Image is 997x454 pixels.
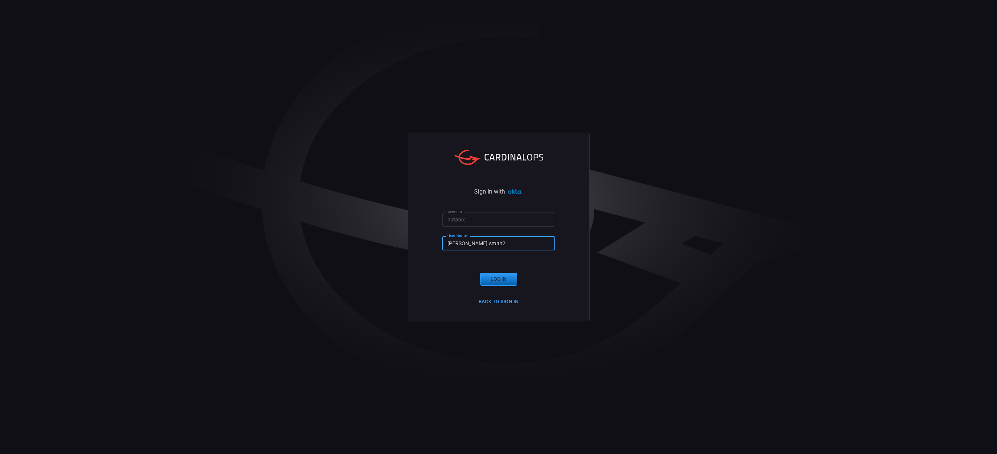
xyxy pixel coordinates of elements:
span: Sign in with [474,189,505,195]
input: Type your account [442,213,555,226]
button: Login [480,273,517,286]
label: Account [447,209,462,215]
label: User Name [447,233,467,239]
input: Type your user name [442,236,555,250]
img: Ad5vKXme8s1CQAAAABJRU5ErkJggg== [507,189,523,195]
button: Back to Sign in [474,296,523,308]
